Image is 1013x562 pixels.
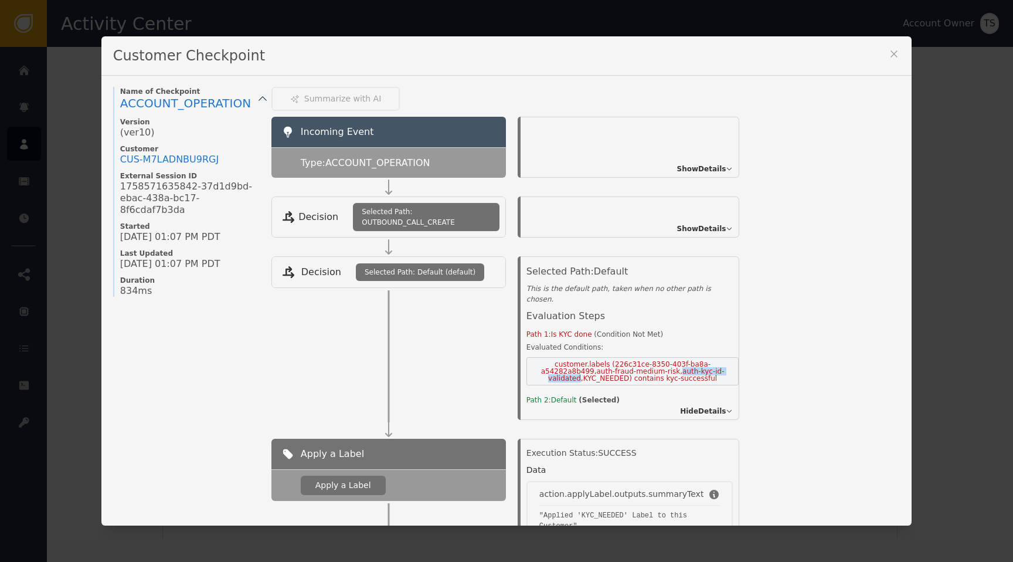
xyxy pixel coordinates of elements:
[539,488,704,500] div: action.applyLabel.outputs.summaryText
[594,266,628,277] span: Default
[120,96,260,111] a: ACCOUNT_OPERATION
[120,144,260,154] span: Customer
[526,266,594,277] span: Selected Path:
[551,330,594,338] span: Is KYC done
[120,222,260,231] span: Started
[526,464,546,476] div: Data
[526,447,733,459] div: Execution Status: SUCCESS
[551,396,579,404] span: Default
[298,210,338,224] span: Decision
[301,476,386,495] div: Apply a Label
[120,285,152,297] span: 834ms
[594,330,663,338] span: ( Condition Not Met )
[301,265,341,279] span: Decision
[120,231,220,243] span: [DATE] 01:07 PM PDT
[120,87,260,96] span: Name of Checkpoint
[301,156,430,170] span: Type: ACCOUNT_OPERATION
[120,154,219,165] a: CUS-M7LADNBU9RGJ
[301,447,364,461] span: Apply a Label
[120,276,260,285] span: Duration
[579,396,620,404] span: ( Selected )
[101,36,912,76] div: Customer Checkpoint
[526,330,551,338] span: Path 1:
[526,396,551,404] span: Path 2:
[120,96,251,110] span: ACCOUNT_OPERATION
[120,249,260,258] span: Last Updated
[301,126,374,137] span: Incoming Event
[526,283,739,304] div: This is the default path, taken when no other path is chosen.
[120,127,155,138] span: (ver 10 )
[120,117,260,127] span: Version
[526,309,739,329] div: Evaluation Steps
[120,181,260,216] span: 1758571635842-37d1d9bd-ebac-438a-bc17-8f6cdaf7b3da
[680,406,726,417] span: Hide Details
[120,258,220,270] span: [DATE] 01:07 PM PDT
[526,357,739,385] span: customer.labels (226c31ce-8350-403f-ba8a-a54282a8b499,auth-fraud-medium-risk,auth-kyc-id-validate...
[677,164,726,174] span: Show Details
[120,154,219,165] div: CUS- M7LADNBU9RGJ
[365,267,475,277] span: Selected Path: Default (default)
[539,510,720,531] pre: "Applied 'KYC_NEEDED' Label to this Customer"
[677,224,726,234] span: Show Details
[362,206,491,228] span: Selected Path: OUTBOUND_CALL_CREATE
[526,342,739,353] span: Evaluated Conditions:
[120,171,260,181] span: External Session ID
